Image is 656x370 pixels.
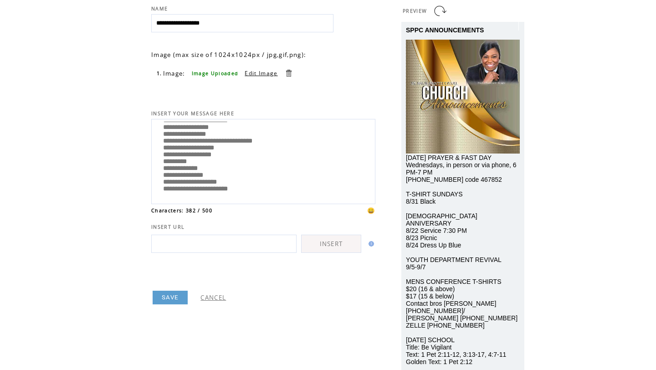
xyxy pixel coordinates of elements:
span: INSERT YOUR MESSAGE HERE [151,110,234,117]
img: help.gif [366,241,374,247]
span: NAME [151,5,168,12]
span: Characters: 382 / 500 [151,207,212,214]
a: SAVE [153,291,188,304]
span: Image (max size of 1024x1024px / jpg,gif,png): [151,51,306,59]
span: 😀 [367,206,375,215]
span: SPPC ANNOUNCEMENTS [406,26,484,34]
span: INSERT URL [151,224,184,230]
span: PREVIEW [403,8,427,14]
a: Delete this item [284,69,293,77]
span: 1. [157,70,162,77]
a: CANCEL [200,293,226,302]
span: [DATE] PRAYER & FAST DAY Wednesdays, in person or via phone, 6 PM-7 PM [PHONE_NUMBER] code 467852... [406,154,518,365]
span: Image: [163,69,185,77]
a: INSERT [301,235,361,253]
a: Edit Image [245,69,277,77]
span: Image Uploaded [192,70,239,77]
